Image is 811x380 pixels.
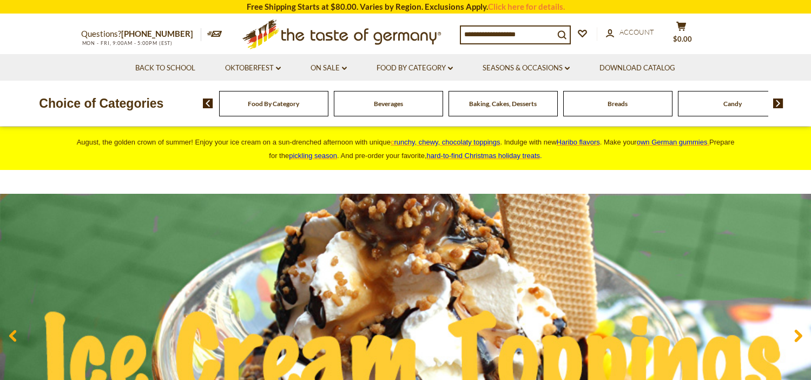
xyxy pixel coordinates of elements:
a: Haribo flavors [557,138,600,146]
span: . [427,152,542,160]
a: Candy [723,100,742,108]
span: August, the golden crown of summer! Enjoy your ice cream on a sun-drenched afternoon with unique ... [77,138,735,160]
a: Beverages [374,100,403,108]
a: On Sale [311,62,347,74]
a: pickling season [289,152,337,160]
a: Oktoberfest [225,62,281,74]
span: $0.00 [673,35,692,43]
a: crunchy, chewy, chocolaty toppings [391,138,500,146]
a: Seasons & Occasions [483,62,570,74]
span: Account [619,28,654,36]
p: Questions? [81,27,201,41]
a: Back to School [135,62,195,74]
a: Food By Category [377,62,453,74]
a: Food By Category [248,100,299,108]
a: Breads [608,100,628,108]
span: MON - FRI, 9:00AM - 5:00PM (EST) [81,40,173,46]
a: [PHONE_NUMBER] [121,29,193,38]
a: hard-to-find Christmas holiday treats [427,152,540,160]
a: Click here for details. [488,2,565,11]
span: own German gummies [637,138,708,146]
img: previous arrow [203,99,213,108]
a: Download Catalog [599,62,675,74]
a: Baking, Cakes, Desserts [469,100,537,108]
a: Account [606,27,654,38]
img: next arrow [773,99,783,108]
a: own German gummies. [637,138,709,146]
button: $0.00 [665,21,698,48]
span: runchy, chewy, chocolaty toppings [394,138,500,146]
